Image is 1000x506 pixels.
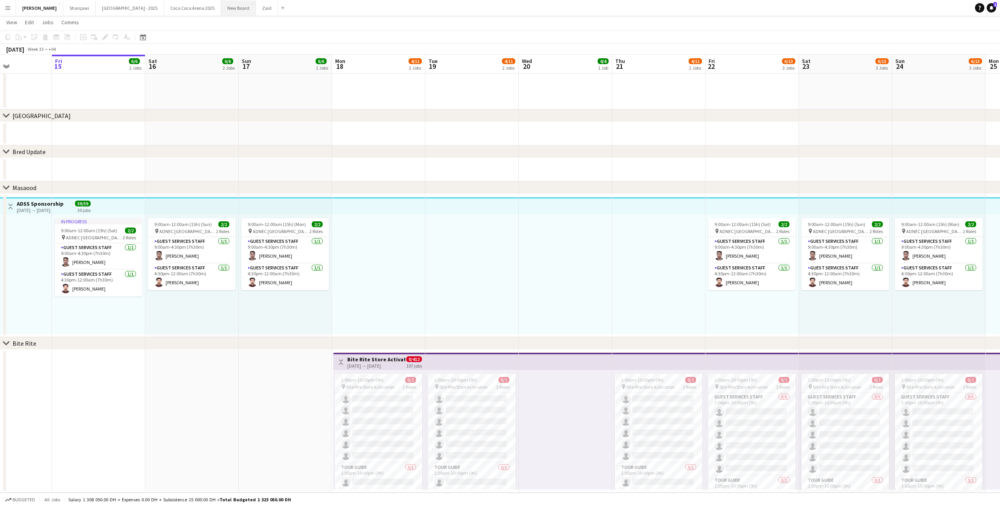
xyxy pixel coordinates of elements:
[148,218,236,290] app-job-card: 9:00am-12:00am (15h) (Sun)2/2 ADNEC [GEOGRAPHIC_DATA]2 RolesGuest Services Staff1/19:00am-4:30pm ...
[241,62,251,71] span: 17
[335,380,422,463] app-card-role: Guest Services Staff0/61:00pm-10:00pm (9h)
[335,374,422,490] app-job-card: 1:00pm-10:00pm (9h)0/7 Bite Rite Store Activation2 RolesGuest Services Staff0/61:00pm-10:00pm (9h...
[12,148,46,156] div: Bred Update
[895,237,982,264] app-card-role: Guest Services Staff1/19:00am-4:30pm (7h30m)[PERSON_NAME]
[776,228,789,234] span: 2 Roles
[802,374,889,490] app-job-card: 1:00pm-10:00pm (9h)0/7 Bite Rite Store Activation2 RolesGuest Services Staff0/61:00pm-10:00pm (9h...
[802,57,811,65] span: Sat
[12,112,71,120] div: [GEOGRAPHIC_DATA]
[906,384,955,390] span: Bite Rite Store Activation
[346,384,395,390] span: Bite Rite Store Activation
[55,218,142,296] div: In progress9:00am-12:00am (15h) (Sat)2/2 ADNEC [GEOGRAPHIC_DATA]2 RolesGuest Services Staff1/19:0...
[75,201,91,206] span: 59/59
[779,221,789,227] span: 2/2
[720,384,768,390] span: Bite Rite Store Activation
[403,384,416,390] span: 2 Roles
[241,218,329,290] app-job-card: 9:00am-12:00am (15h) (Mon)2/2 ADNEC [GEOGRAPHIC_DATA]2 RolesGuest Services Staff1/19:00am-4:30pm ...
[689,65,702,71] div: 2 Jobs
[427,62,437,71] span: 19
[708,218,796,290] app-job-card: 9:00am-12:00am (15h) (Sat)2/2 ADNEC [GEOGRAPHIC_DATA]2 RolesGuest Services Staff1/19:00am-4:30pm ...
[61,228,117,233] span: 9:00am-12:00am (15h) (Sat)
[312,221,323,227] span: 2/2
[241,237,329,264] app-card-role: Guest Services Staff1/19:00am-4:30pm (7h30m)[PERSON_NAME]
[428,380,516,463] app-card-role: Guest Services Staff0/61:00pm-10:00pm (9h)
[683,384,696,390] span: 2 Roles
[347,356,405,363] h3: Bite Rite Store Activation
[615,57,625,65] span: Thu
[895,476,982,502] app-card-role: Tour Guide0/11:00pm-10:00pm (9h)
[895,57,905,65] span: Sun
[621,377,664,383] span: 1:00pm-10:00pm (9h)
[776,384,789,390] span: 2 Roles
[987,62,999,71] span: 25
[148,57,157,65] span: Sat
[164,0,221,16] button: Coca Coca Arena 2025
[802,218,889,290] app-job-card: 9:00am-12:00am (15h) (Sun)2/2 ADNEC [GEOGRAPHIC_DATA]2 RolesGuest Services Staff1/19:00am-4:30pm ...
[48,46,56,52] div: +04
[615,463,702,490] app-card-role: Tour Guide0/11:00pm-10:00pm (9h)
[965,221,976,227] span: 2/2
[256,0,278,16] button: Zaid
[22,17,37,27] a: Edit
[55,270,142,296] app-card-role: Guest Services Staff1/14:30pm-12:00am (7h30m)[PERSON_NAME]
[129,58,140,64] span: 6/6
[708,393,796,476] app-card-role: Guest Services Staff0/61:00pm-10:00pm (9h)
[6,19,17,26] span: View
[895,393,982,476] app-card-role: Guest Services Staff0/61:00pm-10:00pm (9h)
[242,57,251,65] span: Sun
[428,463,516,490] app-card-role: Tour Guide0/11:00pm-10:00pm (9h)
[43,497,62,502] span: All jobs
[502,65,515,71] div: 2 Jobs
[875,58,889,64] span: 6/13
[782,58,795,64] span: 6/13
[708,237,796,264] app-card-role: Guest Services Staff1/19:00am-4:30pm (7h30m)[PERSON_NAME]
[347,363,405,369] div: [DATE] → [DATE]
[148,237,236,264] app-card-role: Guest Services Staff1/19:00am-4:30pm (7h30m)[PERSON_NAME]
[872,221,883,227] span: 2/2
[96,0,164,16] button: [GEOGRAPHIC_DATA] - 2025
[615,374,702,490] app-job-card: 1:00pm-10:00pm (9h)0/7 Bite Rite Store Activation2 RolesGuest Services Staff0/61:00pm-10:00pm (9h...
[963,228,976,234] span: 2 Roles
[154,221,212,227] span: 9:00am-12:00am (15h) (Sun)
[428,374,516,490] app-job-card: 1:00pm-10:00pm (9h)0/7 Bite Rite Store Activation2 RolesGuest Services Staff0/61:00pm-10:00pm (9h...
[987,3,996,13] a: 1
[439,384,488,390] span: Bite Rite Store Activation
[901,377,944,383] span: 1:00pm-10:00pm (9h)
[708,264,796,290] app-card-role: Guest Services Staff1/14:30pm-12:00am (7h30m)[PERSON_NAME]
[3,17,20,27] a: View
[125,228,136,233] span: 2/2
[54,62,62,71] span: 15
[405,377,416,383] span: 0/7
[335,463,422,490] app-card-role: Tour Guide0/11:00pm-10:00pm (9h)
[496,384,509,390] span: 2 Roles
[779,377,789,383] span: 0/7
[808,221,865,227] span: 9:00am-12:00am (15h) (Sun)
[58,17,82,27] a: Comms
[406,356,422,362] span: 0/412
[802,264,889,290] app-card-role: Guest Services Staff1/14:30pm-12:00am (7h30m)[PERSON_NAME]
[223,65,235,71] div: 2 Jobs
[963,384,976,390] span: 2 Roles
[894,62,905,71] span: 24
[248,221,306,227] span: 9:00am-12:00am (15h) (Mon)
[714,221,771,227] span: 9:00am-12:00am (15h) (Sat)
[216,228,229,234] span: 2 Roles
[522,57,532,65] span: Wed
[77,206,91,213] div: 30 jobs
[782,65,795,71] div: 3 Jobs
[901,221,959,227] span: 9:00am-12:00am (15h) (Mon)
[42,19,54,26] span: Jobs
[969,58,982,64] span: 6/13
[993,2,997,7] span: 1
[598,58,609,64] span: 4/4
[218,221,229,227] span: 2/2
[714,377,757,383] span: 1:00pm-10:00pm (9h)
[222,58,233,64] span: 6/6
[55,218,142,224] div: In progress
[689,58,702,64] span: 4/11
[989,57,999,65] span: Mon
